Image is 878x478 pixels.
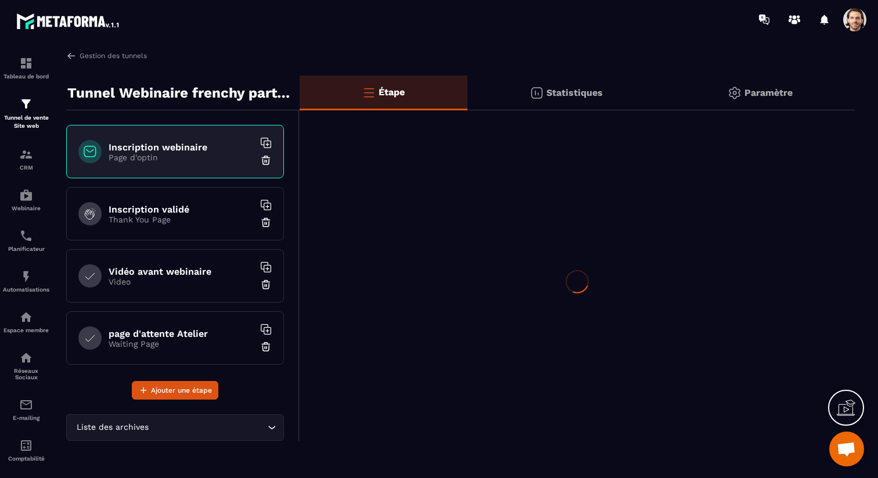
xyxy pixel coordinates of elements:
img: bars-o.4a397970.svg [362,85,376,99]
img: accountant [19,439,33,452]
h6: Inscription webinaire [109,142,254,153]
img: trash [260,341,272,353]
p: E-mailing [3,415,49,421]
span: Liste des archives [74,421,151,434]
p: Paramètre [744,87,793,98]
img: trash [260,279,272,290]
img: trash [260,154,272,166]
p: Waiting Page [109,339,254,348]
img: arrow [66,51,77,61]
p: Video [109,277,254,286]
img: social-network [19,351,33,365]
img: logo [16,10,121,31]
span: Ajouter une étape [151,384,212,396]
p: Planificateur [3,246,49,252]
h6: Inscription validé [109,204,254,215]
p: Page d'optin [109,153,254,162]
p: Comptabilité [3,455,49,462]
a: automationsautomationsWebinaire [3,179,49,220]
img: setting-gr.5f69749f.svg [728,86,742,100]
p: Statistiques [546,87,603,98]
img: automations [19,188,33,202]
img: automations [19,310,33,324]
a: automationsautomationsAutomatisations [3,261,49,301]
a: accountantaccountantComptabilité [3,430,49,470]
a: formationformationCRM [3,139,49,179]
img: formation [19,148,33,161]
a: Gestion des tunnels [66,51,147,61]
p: Tableau de bord [3,73,49,80]
img: formation [19,97,33,111]
img: stats.20deebd0.svg [530,86,544,100]
p: Automatisations [3,286,49,293]
h6: Vidéo avant webinaire [109,266,254,277]
div: Ouvrir le chat [829,432,864,466]
div: Search for option [66,414,284,441]
button: Ajouter une étape [132,381,218,400]
p: Tunnel Webinaire frenchy partners [67,81,291,105]
img: formation [19,56,33,70]
p: Thank You Page [109,215,254,224]
p: Espace membre [3,327,49,333]
p: Étape [379,87,405,98]
img: trash [260,217,272,228]
a: automationsautomationsEspace membre [3,301,49,342]
input: Search for option [151,421,265,434]
p: Tunnel de vente Site web [3,114,49,130]
p: CRM [3,164,49,171]
img: scheduler [19,229,33,243]
p: Réseaux Sociaux [3,368,49,380]
p: Webinaire [3,205,49,211]
img: email [19,398,33,412]
a: formationformationTunnel de vente Site web [3,88,49,139]
a: emailemailE-mailing [3,389,49,430]
a: formationformationTableau de bord [3,48,49,88]
img: automations [19,269,33,283]
a: social-networksocial-networkRéseaux Sociaux [3,342,49,389]
h6: page d'attente Atelier [109,328,254,339]
a: schedulerschedulerPlanificateur [3,220,49,261]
